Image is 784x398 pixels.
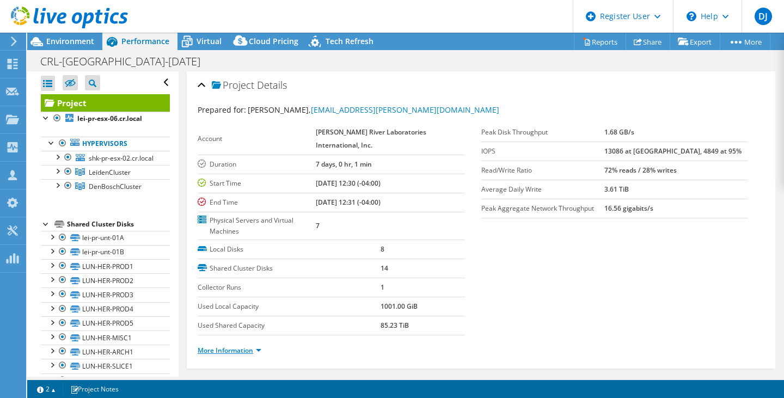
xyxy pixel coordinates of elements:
span: Performance [121,36,169,46]
label: Peak Disk Throughput [481,127,605,138]
a: Share [626,33,670,50]
h1: CRL-[GEOGRAPHIC_DATA]-[DATE] [35,56,217,68]
label: Prepared for: [198,105,246,115]
a: Hypervisors [41,137,170,151]
b: 1 [381,283,384,292]
b: lei-pr-esx-06.cr.local [77,114,142,123]
b: 7 [316,221,320,230]
a: LUN-HER-PROD4 [41,302,170,316]
b: [PERSON_NAME] River Laboratories International, Inc. [316,127,426,150]
a: LUN-HER-SLICE1 [41,359,170,373]
a: lei-pr-unt-01B [41,245,170,259]
span: [PERSON_NAME], [248,105,499,115]
b: [DATE] 12:30 (-04:00) [316,179,381,188]
a: lei-pr-unt-01A [41,231,170,245]
a: LUN-HER-MISC1 [41,330,170,345]
b: 3.61 TiB [604,185,629,194]
label: Account [198,133,316,144]
a: Export [670,33,720,50]
label: Duration [198,159,316,170]
a: LUN-HER-PROD3 [41,287,170,302]
span: Tech Refresh [326,36,373,46]
label: Local Disks [198,244,381,255]
a: Project Notes [63,382,126,396]
b: 16.56 gigabits/s [604,204,653,213]
b: 1.68 GB/s [604,127,634,137]
a: 2 [29,382,63,396]
label: Shared Cluster Disks [198,263,381,274]
span: Project [212,80,254,91]
a: shk-pr-esx-02.cr.local [41,151,170,165]
span: shk-pr-esx-02.cr.local [89,154,154,163]
a: lei-pr-esx-06.cr.local [41,112,170,126]
label: End Time [198,197,316,208]
label: Start Time [198,178,316,189]
b: 8 [381,244,384,254]
label: Physical Servers and Virtual Machines [198,215,316,237]
a: More [720,33,770,50]
label: Peak Aggregate Network Throughput [481,203,605,214]
b: 85.23 TiB [381,321,409,330]
a: LUN-HER-PROD2 [41,273,170,287]
label: Average Daily Write [481,184,605,195]
label: Read/Write Ratio [481,165,605,176]
b: 13086 at [GEOGRAPHIC_DATA], 4849 at 95% [604,146,742,156]
a: LeidenCluster [41,165,170,179]
span: DJ [755,8,772,25]
b: 72% reads / 28% writes [604,166,677,175]
a: LUN-HER-PROD5 [41,316,170,330]
label: IOPS [481,146,605,157]
a: More Information [198,346,261,355]
span: LeidenCluster [89,168,131,177]
b: 14 [381,264,388,273]
b: [DATE] 12:31 (-04:00) [316,198,381,207]
span: DenBoschCluster [89,182,142,191]
a: [EMAIL_ADDRESS][PERSON_NAME][DOMAIN_NAME] [311,105,499,115]
span: Details [257,78,287,91]
a: LUN-HER-ARCH1 [41,345,170,359]
b: 7 days, 0 hr, 1 min [316,160,372,169]
b: 1001.00 GiB [381,302,418,311]
label: Used Local Capacity [198,301,381,312]
label: Collector Runs [198,282,381,293]
span: Cloud Pricing [249,36,298,46]
div: Shared Cluster Disks [67,218,170,231]
svg: \n [687,11,696,21]
span: Environment [46,36,94,46]
a: Project [41,94,170,112]
a: LUN-HER-PROD1 [41,259,170,273]
a: Reports [574,33,626,50]
a: DenBoschCluster [41,179,170,193]
span: Virtual [197,36,222,46]
a: LUN-HER-VPC [41,373,170,388]
label: Used Shared Capacity [198,320,381,331]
